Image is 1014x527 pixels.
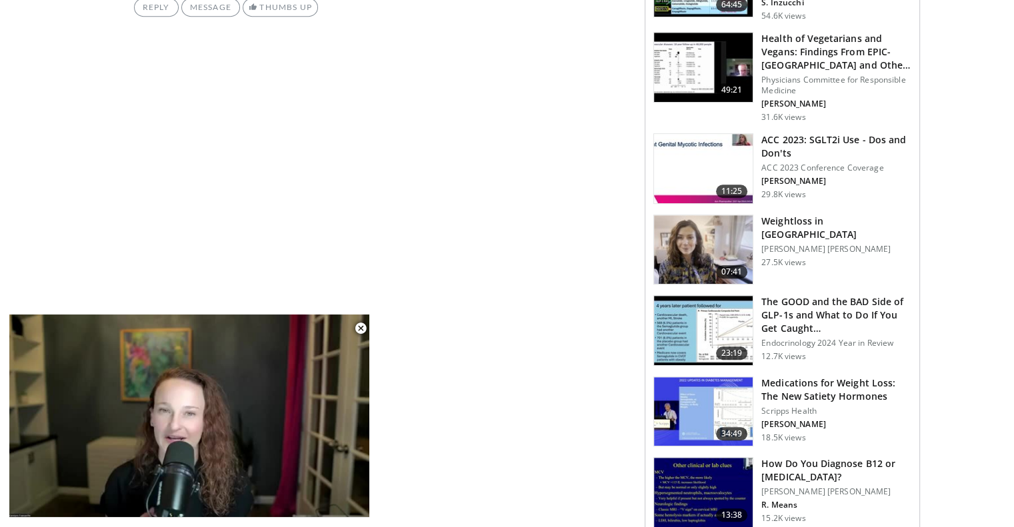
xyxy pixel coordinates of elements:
h3: How Do You Diagnose B12 or [MEDICAL_DATA]? [761,457,911,484]
p: [PERSON_NAME] [PERSON_NAME] [761,244,911,255]
p: [PERSON_NAME] [761,176,911,187]
a: 07:41 Weightloss in [GEOGRAPHIC_DATA] [PERSON_NAME] [PERSON_NAME] 27.5K views [653,215,911,285]
p: Endocrinology 2024 Year in Review [761,338,911,348]
a: 34:49 Medications for Weight Loss: The New Satiety Hormones Scripps Health [PERSON_NAME] 18.5K views [653,376,911,447]
p: 18.5K views [761,432,805,443]
img: 172d2151-0bab-4046-8dbc-7c25e5ef1d9f.150x105_q85_crop-smart_upscale.jpg [654,458,753,527]
p: [PERSON_NAME] [761,419,911,430]
p: 29.8K views [761,189,805,200]
p: 31.6K views [761,112,805,123]
p: ACC 2023 Conference Coverage [761,163,911,173]
p: 15.2K views [761,513,805,524]
a: 11:25 ACC 2023: SGLT2i Use - Dos and Don'ts ACC 2023 Conference Coverage [PERSON_NAME] 29.8K views [653,133,911,204]
span: 49:21 [716,83,748,97]
a: 23:19 The GOOD and the BAD Side of GLP-1s and What to Do If You Get Caught… Endocrinology 2024 Ye... [653,295,911,366]
span: 13:38 [716,508,748,522]
h3: Health of Vegetarians and Vegans: Findings From EPIC-[GEOGRAPHIC_DATA] and Othe… [761,32,911,72]
p: Physicians Committee for Responsible Medicine [761,75,911,96]
span: 07:41 [716,265,748,278]
h3: ACC 2023: SGLT2i Use - Dos and Don'ts [761,133,911,160]
h3: Weightloss in [GEOGRAPHIC_DATA] [761,215,911,241]
img: 07e42906-ef03-456f-8d15-f2a77df6705a.150x105_q85_crop-smart_upscale.jpg [654,377,753,446]
button: Close [347,314,374,342]
p: 12.7K views [761,351,805,362]
span: 11:25 [716,185,748,198]
p: R. Means [761,500,911,510]
img: 606f2b51-b844-428b-aa21-8c0c72d5a896.150x105_q85_crop-smart_upscale.jpg [654,33,753,102]
p: [PERSON_NAME] [PERSON_NAME] [761,486,911,497]
h3: Medications for Weight Loss: The New Satiety Hormones [761,376,911,403]
span: 34:49 [716,427,748,440]
img: 9983fed1-7565-45be-8934-aef1103ce6e2.150x105_q85_crop-smart_upscale.jpg [654,215,753,284]
h3: The GOOD and the BAD Side of GLP-1s and What to Do If You Get Caught… [761,295,911,335]
p: 54.6K views [761,11,805,21]
p: 27.5K views [761,257,805,268]
a: 49:21 Health of Vegetarians and Vegans: Findings From EPIC-[GEOGRAPHIC_DATA] and Othe… Physicians... [653,32,911,123]
img: 756cb5e3-da60-49d4-af2c-51c334342588.150x105_q85_crop-smart_upscale.jpg [654,296,753,365]
p: [PERSON_NAME] [761,99,911,109]
span: 23:19 [716,346,748,360]
p: Scripps Health [761,406,911,416]
video-js: Video Player [9,314,369,518]
img: 9258cdf1-0fbf-450b-845f-99397d12d24a.150x105_q85_crop-smart_upscale.jpg [654,134,753,203]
